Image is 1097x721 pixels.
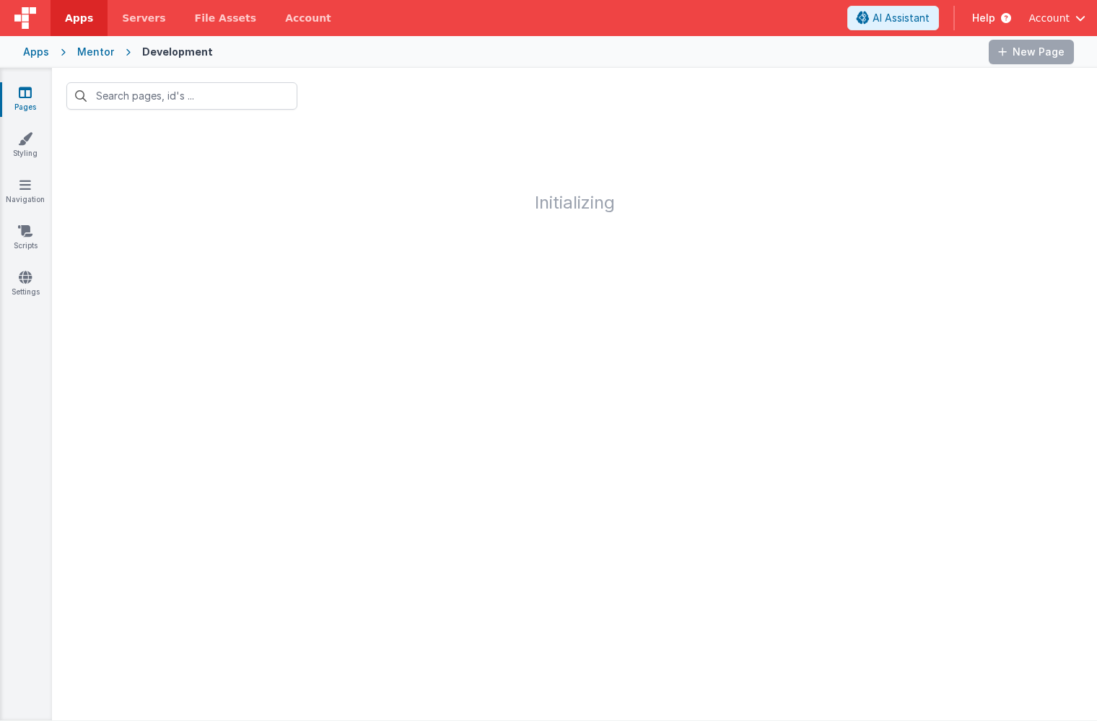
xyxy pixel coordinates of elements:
button: Account [1028,11,1085,25]
span: Account [1028,11,1070,25]
span: Servers [122,11,165,25]
button: New Page [989,40,1074,64]
span: Apps [65,11,93,25]
button: AI Assistant [847,6,939,30]
div: Mentor [77,45,114,59]
span: Help [972,11,995,25]
h1: Initializing [52,124,1097,212]
span: File Assets [195,11,257,25]
input: Search pages, id's ... [66,82,297,110]
span: AI Assistant [873,11,930,25]
div: Apps [23,45,49,59]
div: Development [142,45,213,59]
